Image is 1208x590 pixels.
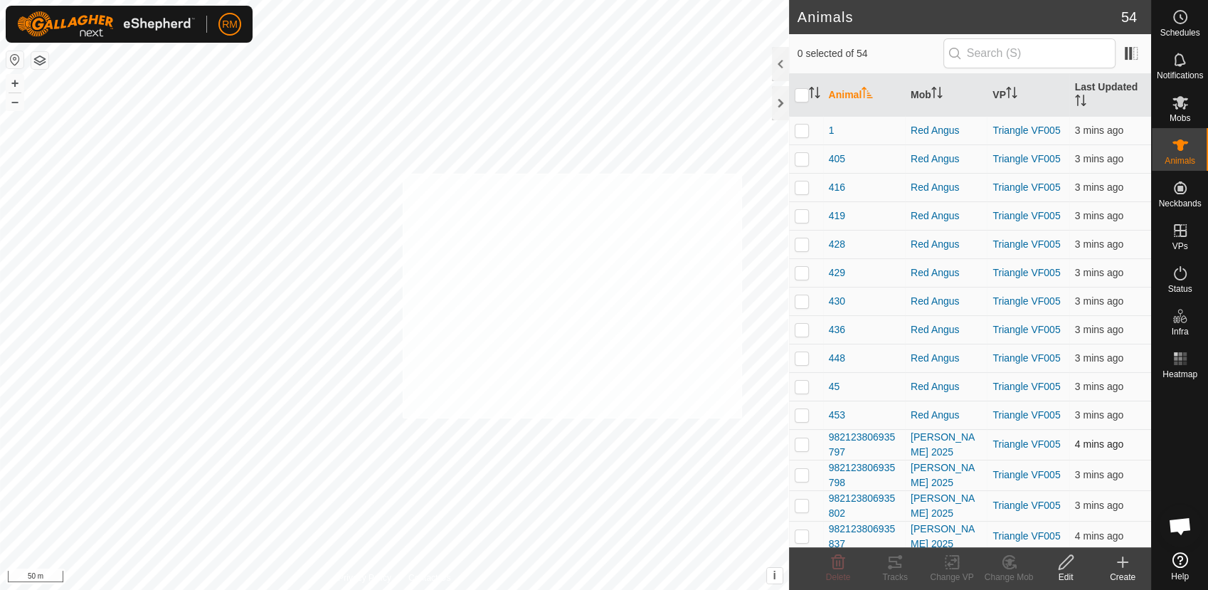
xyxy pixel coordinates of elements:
span: 24 Sept 2025, 6:45 am [1075,438,1123,450]
div: [PERSON_NAME] 2025 [911,522,981,552]
div: Red Angus [911,322,981,337]
span: Heatmap [1162,370,1197,379]
span: 24 Sept 2025, 6:45 am [1075,238,1123,250]
span: 24 Sept 2025, 6:46 am [1075,324,1123,335]
div: [PERSON_NAME] 2025 [911,460,981,490]
span: 24 Sept 2025, 6:46 am [1075,125,1123,136]
a: Help [1152,547,1208,586]
div: Red Angus [911,294,981,309]
th: Last Updated [1069,74,1151,117]
span: 405 [829,152,845,167]
button: Reset Map [6,51,23,68]
span: 448 [829,351,845,366]
a: Triangle VF005 [992,324,1060,335]
div: Red Angus [911,265,981,280]
span: 436 [829,322,845,337]
input: Search (S) [943,38,1116,68]
p-sorticon: Activate to sort [1075,97,1086,108]
span: Delete [826,572,851,582]
div: [PERSON_NAME] 2025 [911,491,981,521]
a: Triangle VF005 [992,295,1060,307]
a: Triangle VF005 [992,469,1060,480]
a: Triangle VF005 [992,125,1060,136]
span: Infra [1171,327,1188,336]
span: 24 Sept 2025, 6:45 am [1075,530,1123,542]
span: 982123806935798 [829,460,899,490]
div: Change Mob [980,571,1037,584]
span: 45 [829,379,840,394]
span: 982123806935837 [829,522,899,552]
span: 430 [829,294,845,309]
span: 453 [829,408,845,423]
span: 24 Sept 2025, 6:45 am [1075,469,1123,480]
div: Tracks [867,571,923,584]
span: 24 Sept 2025, 6:46 am [1075,153,1123,164]
span: 419 [829,209,845,223]
span: Neckbands [1158,199,1201,208]
button: i [767,568,783,584]
span: RM [222,17,238,32]
div: [PERSON_NAME] 2025 [911,430,981,460]
span: 0 selected of 54 [798,46,943,61]
h2: Animals [798,9,1121,26]
th: Animal [823,74,905,117]
a: Triangle VF005 [992,181,1060,193]
span: 416 [829,180,845,195]
a: Triangle VF005 [992,409,1060,421]
span: 982123806935797 [829,430,899,460]
div: Red Angus [911,379,981,394]
span: Status [1167,285,1192,293]
a: Triangle VF005 [992,210,1060,221]
a: Triangle VF005 [992,530,1060,542]
a: Triangle VF005 [992,381,1060,392]
p-sorticon: Activate to sort [862,89,873,100]
a: Triangle VF005 [992,352,1060,364]
img: Gallagher Logo [17,11,195,37]
span: 24 Sept 2025, 6:46 am [1075,181,1123,193]
span: Mobs [1170,114,1190,122]
span: 24 Sept 2025, 6:46 am [1075,267,1123,278]
span: Notifications [1157,71,1203,80]
div: Red Angus [911,408,981,423]
span: 24 Sept 2025, 6:45 am [1075,210,1123,221]
a: Privacy Policy [338,571,391,584]
div: Red Angus [911,152,981,167]
p-sorticon: Activate to sort [809,89,820,100]
span: 24 Sept 2025, 6:46 am [1075,352,1123,364]
span: 54 [1121,6,1137,28]
span: Animals [1165,157,1195,165]
span: 24 Sept 2025, 6:46 am [1075,409,1123,421]
a: Contact Us [408,571,450,584]
a: Triangle VF005 [992,153,1060,164]
a: Triangle VF005 [992,500,1060,511]
p-sorticon: Activate to sort [1006,89,1017,100]
div: Red Angus [911,209,981,223]
a: Triangle VF005 [992,238,1060,250]
span: 429 [829,265,845,280]
span: 24 Sept 2025, 6:45 am [1075,500,1123,511]
div: Change VP [923,571,980,584]
span: 428 [829,237,845,252]
span: Help [1171,572,1189,581]
span: VPs [1172,242,1187,251]
div: Edit [1037,571,1094,584]
span: i [773,569,775,581]
span: 24 Sept 2025, 6:46 am [1075,295,1123,307]
div: Red Angus [911,123,981,138]
div: Open chat [1159,505,1202,547]
span: 1 [829,123,835,138]
span: Schedules [1160,28,1199,37]
p-sorticon: Activate to sort [931,89,943,100]
button: Map Layers [31,52,48,69]
span: 24 Sept 2025, 6:46 am [1075,381,1123,392]
a: Triangle VF005 [992,267,1060,278]
a: Triangle VF005 [992,438,1060,450]
div: Red Angus [911,180,981,195]
button: + [6,75,23,92]
button: – [6,93,23,110]
th: VP [987,74,1069,117]
div: Red Angus [911,351,981,366]
span: 982123806935802 [829,491,899,521]
div: Red Angus [911,237,981,252]
th: Mob [905,74,987,117]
